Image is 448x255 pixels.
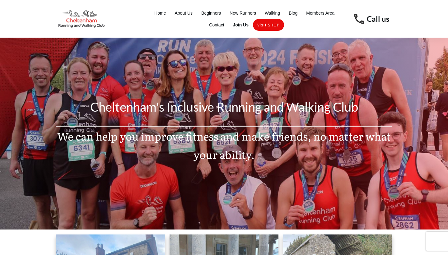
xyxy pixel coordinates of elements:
a: Call us [367,14,389,23]
a: Join Us [233,21,249,29]
img: Cheltenham Running and Walking Club Logo [56,9,107,29]
a: Blog [289,9,297,17]
a: About Us [175,9,193,17]
p: Cheltenham's Inclusive Running and Walking Club [56,96,392,125]
a: Walking [265,9,280,17]
a: Members Area [306,9,334,17]
a: Contact [209,21,224,29]
p: We can help you improve fitness and make friends, no matter what your ability. [56,127,392,171]
a: Home [154,9,166,17]
a: Beginners [201,9,221,17]
a: Visit SHOP [257,21,280,29]
a: New Runners [230,9,256,17]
